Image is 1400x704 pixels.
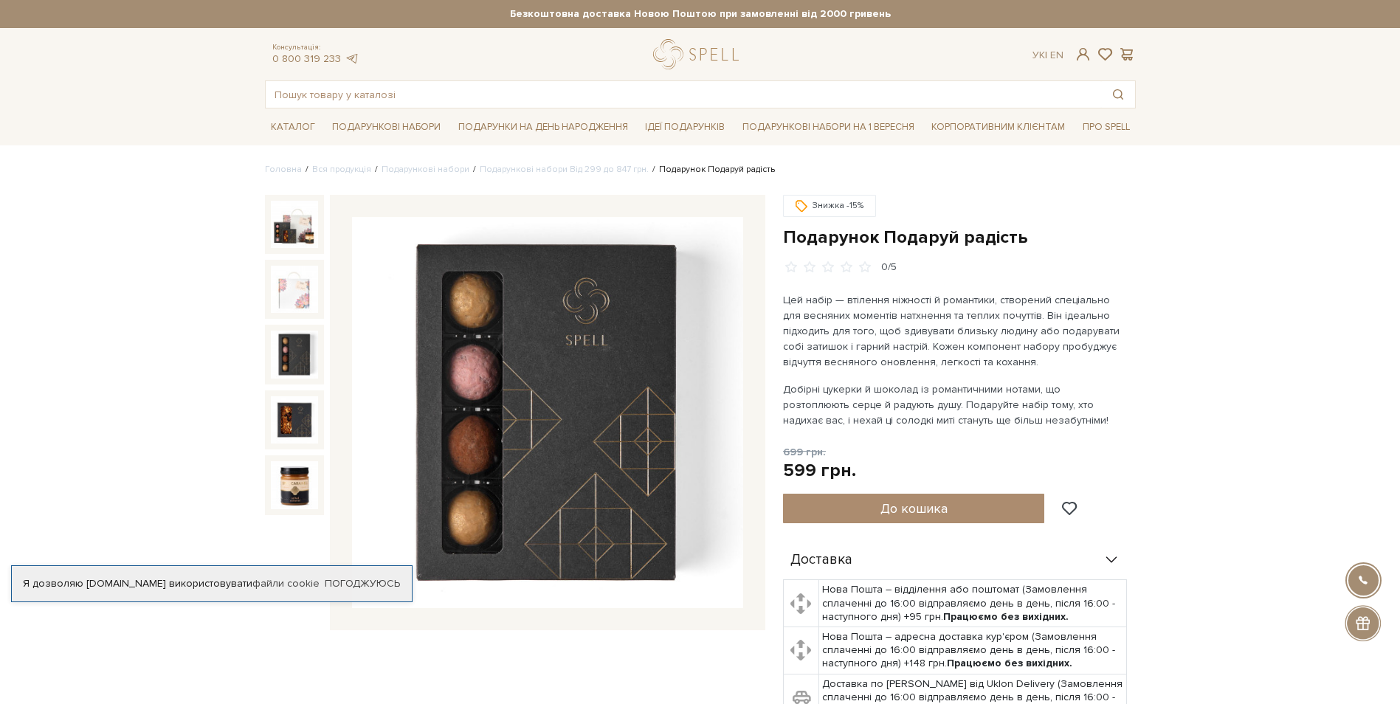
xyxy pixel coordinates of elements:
[783,382,1129,428] p: Добірні цукерки й шоколад із романтичними нотами, що розтоплюють серце й радують душу. Подаруйте ...
[783,459,856,482] div: 599 грн.
[1077,116,1136,139] a: Про Spell
[272,43,359,52] span: Консультація:
[352,217,743,608] img: Подарунок Подаруй радість
[265,7,1136,21] strong: Безкоштовна доставка Новою Поштою при замовленні від 2000 гривень
[790,553,852,567] span: Доставка
[480,164,649,175] a: Подарункові набори Від 299 до 847 грн.
[737,114,920,139] a: Подарункові набори на 1 Вересня
[947,657,1072,669] b: Працюємо без вихідних.
[452,116,634,139] a: Подарунки на День народження
[1101,81,1135,108] button: Пошук товару у каталозі
[325,577,400,590] a: Погоджуюсь
[271,331,318,378] img: Подарунок Подаруй радість
[783,494,1045,523] button: До кошика
[345,52,359,65] a: telegram
[12,577,412,590] div: Я дозволяю [DOMAIN_NAME] використовувати
[881,260,897,275] div: 0/5
[1032,49,1063,62] div: Ук
[653,39,745,69] a: logo
[783,226,1136,249] h1: Подарунок Подаруй радість
[925,114,1071,139] a: Корпоративним клієнтам
[271,201,318,248] img: Подарунок Подаруй радість
[783,292,1129,370] p: Цей набір — втілення ніжності й романтики, створений спеціально для весняних моментів натхнення т...
[783,195,876,217] div: Знижка -15%
[1050,49,1063,61] a: En
[271,461,318,508] img: Подарунок Подаруй радість
[649,163,775,176] li: Подарунок Подаруй радість
[266,81,1101,108] input: Пошук товару у каталозі
[819,580,1127,627] td: Нова Пошта – відділення або поштомат (Замовлення сплаченні до 16:00 відправляємо день в день, піс...
[265,116,321,139] a: Каталог
[271,266,318,313] img: Подарунок Подаруй радість
[271,396,318,444] img: Подарунок Подаруй радість
[382,164,469,175] a: Подарункові набори
[783,446,826,458] span: 699 грн.
[272,52,341,65] a: 0 800 319 233
[312,164,371,175] a: Вся продукція
[880,500,948,517] span: До кошика
[265,164,302,175] a: Головна
[1045,49,1047,61] span: |
[326,116,446,139] a: Подарункові набори
[639,116,731,139] a: Ідеї подарунків
[252,577,320,590] a: файли cookie
[943,610,1069,623] b: Працюємо без вихідних.
[819,627,1127,674] td: Нова Пошта – адресна доставка кур'єром (Замовлення сплаченні до 16:00 відправляємо день в день, п...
